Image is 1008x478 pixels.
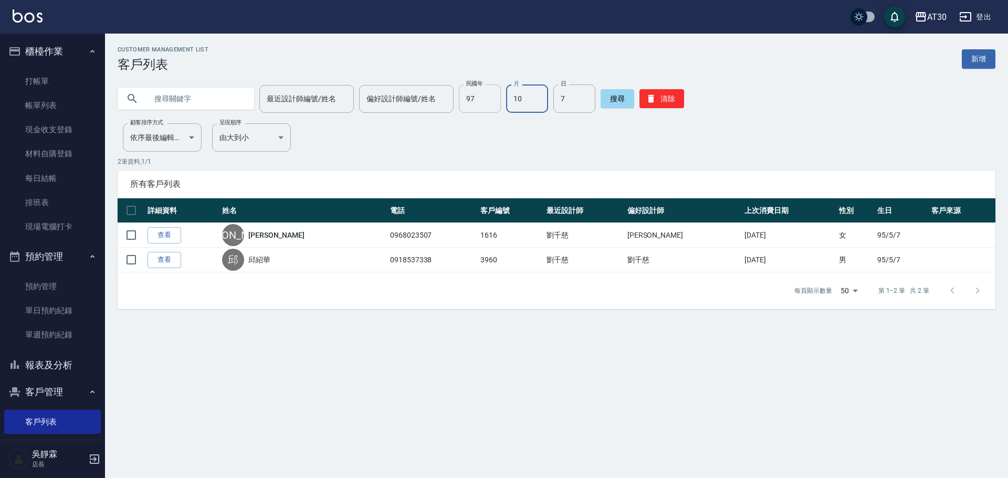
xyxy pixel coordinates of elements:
div: [PERSON_NAME] [222,224,244,246]
a: 現金收支登錄 [4,118,101,142]
h3: 客戶列表 [118,57,208,72]
label: 民國年 [466,80,482,88]
p: 每頁顯示數量 [794,286,832,295]
a: 查看 [148,252,181,268]
td: 3960 [478,248,544,272]
th: 客戶編號 [478,198,544,223]
img: Logo [13,9,43,23]
button: 客戶管理 [4,378,101,406]
th: 偏好設計師 [625,198,742,223]
a: 排班表 [4,190,101,215]
th: 電話 [387,198,478,223]
th: 生日 [875,198,929,223]
p: 2 筆資料, 1 / 1 [118,157,995,166]
a: 打帳單 [4,69,101,93]
th: 上次消費日期 [742,198,836,223]
a: 每日結帳 [4,166,101,190]
a: 單日預約紀錄 [4,299,101,323]
label: 日 [561,80,566,88]
th: 詳細資料 [145,198,219,223]
td: 95/5/7 [875,248,929,272]
td: 1616 [478,223,544,248]
p: 店長 [32,460,86,469]
td: 劉千慈 [544,248,624,272]
label: 顧客排序方式 [130,119,163,126]
a: 單週預約紀錄 [4,323,101,347]
a: 帳單列表 [4,93,101,118]
div: 邱 [222,249,244,271]
div: 由大到小 [212,123,291,152]
button: save [884,6,905,27]
td: 女 [836,223,875,248]
td: [PERSON_NAME] [625,223,742,248]
span: 所有客戶列表 [130,179,983,189]
input: 搜尋關鍵字 [147,84,246,113]
td: [DATE] [742,248,836,272]
button: 預約管理 [4,243,101,270]
button: 清除 [639,89,684,108]
a: 現場電腦打卡 [4,215,101,239]
th: 客戶來源 [929,198,995,223]
button: 報表及分析 [4,352,101,379]
h2: Customer Management List [118,46,208,53]
label: 呈現順序 [219,119,241,126]
button: 搜尋 [601,89,634,108]
div: 50 [836,277,862,305]
label: 月 [513,80,519,88]
a: [PERSON_NAME] [248,230,304,240]
button: 登出 [955,7,995,27]
td: 劉千慈 [544,223,624,248]
p: 第 1–2 筆 共 2 筆 [878,286,929,295]
td: 男 [836,248,875,272]
th: 性別 [836,198,875,223]
td: 劉千慈 [625,248,742,272]
td: 95/5/7 [875,223,929,248]
a: 預約管理 [4,274,101,299]
img: Person [8,449,29,470]
div: 依序最後編輯時間 [123,123,202,152]
a: 邱紹華 [248,254,270,265]
button: AT30 [910,6,951,28]
button: 櫃檯作業 [4,38,101,65]
th: 姓名 [219,198,387,223]
td: [DATE] [742,223,836,248]
h5: 吳靜霖 [32,449,86,460]
th: 最近設計師 [544,198,624,223]
td: 0918537338 [387,248,478,272]
div: AT30 [927,10,947,24]
a: 查看 [148,227,181,243]
a: 材料自購登錄 [4,142,101,166]
a: 客資篩選匯出 [4,434,101,458]
td: 0968023507 [387,223,478,248]
a: 新增 [962,49,995,69]
a: 客戶列表 [4,410,101,434]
